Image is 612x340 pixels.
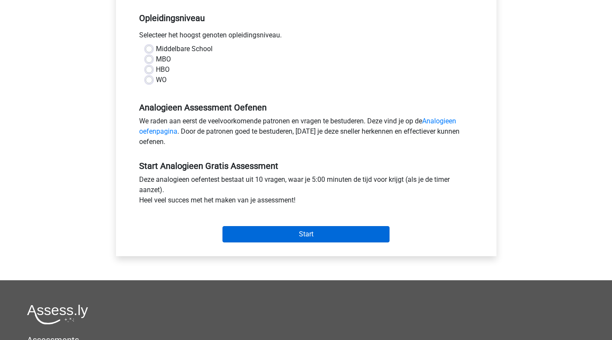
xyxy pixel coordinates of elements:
[27,304,88,325] img: Assessly logo
[139,161,473,171] h5: Start Analogieen Gratis Assessment
[133,175,480,209] div: Deze analogieen oefentest bestaat uit 10 vragen, waar je 5:00 minuten de tijd voor krijgt (als je...
[156,75,167,85] label: WO
[156,54,171,64] label: MBO
[133,116,480,150] div: We raden aan eerst de veelvoorkomende patronen en vragen te bestuderen. Deze vind je op de . Door...
[156,64,170,75] label: HBO
[156,44,213,54] label: Middelbare School
[222,226,390,242] input: Start
[139,9,473,27] h5: Opleidingsniveau
[133,30,480,44] div: Selecteer het hoogst genoten opleidingsniveau.
[139,102,473,113] h5: Analogieen Assessment Oefenen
